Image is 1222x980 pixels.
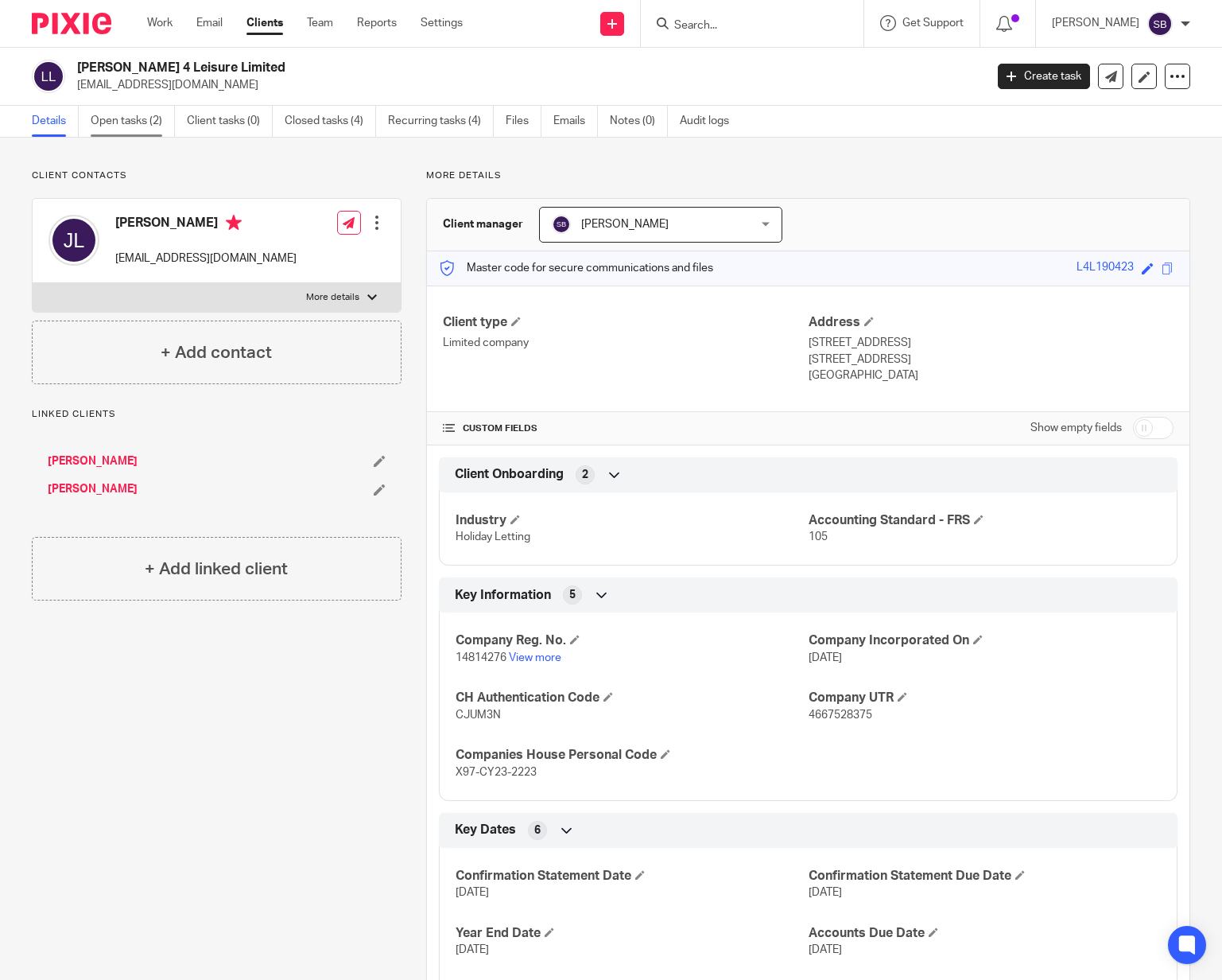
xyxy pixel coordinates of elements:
p: [EMAIL_ADDRESS][DOMAIN_NAME] [77,77,974,93]
h4: Accounting Standard - FRS [809,512,1161,529]
a: Details [32,106,79,137]
p: [EMAIL_ADDRESS][DOMAIN_NAME] [115,251,297,266]
i: Primary [226,215,242,231]
p: More details [426,169,1190,182]
a: Notes (0) [610,106,668,137]
span: 4667528375 [809,710,872,721]
span: [PERSON_NAME] [581,219,669,230]
h4: CH Authentication Code [456,690,808,706]
a: Clients [246,15,283,31]
img: Pixie [32,13,111,34]
label: Show empty fields [1030,420,1122,436]
a: Recurring tasks (4) [388,106,494,137]
a: Files [506,106,541,137]
span: [DATE] [456,887,489,898]
p: [PERSON_NAME] [1052,15,1139,31]
input: Search [673,19,816,33]
span: CJUM3N [456,710,501,721]
a: Email [196,15,223,31]
span: X97-CY23-2223 [456,767,537,778]
h4: Company Incorporated On [809,632,1161,649]
span: Key Dates [455,822,516,838]
a: Emails [553,106,598,137]
span: 105 [809,531,828,542]
h4: Industry [456,512,808,529]
a: Closed tasks (4) [285,106,376,137]
img: svg%3E [48,215,99,266]
a: [PERSON_NAME] [48,453,138,469]
a: Client tasks (0) [187,106,273,137]
a: Settings [421,15,463,31]
span: 6 [534,822,541,838]
span: Holiday Letting [456,531,530,542]
p: Linked clients [32,408,402,421]
a: Audit logs [680,106,741,137]
p: Client contacts [32,169,402,182]
h4: Confirmation Statement Due Date [809,868,1161,885]
p: Master code for secure communications and files [439,260,713,276]
img: svg%3E [32,60,65,93]
span: [DATE] [456,944,489,955]
a: [PERSON_NAME] [48,481,138,497]
p: [STREET_ADDRESS] [809,352,1174,367]
h4: [PERSON_NAME] [115,215,297,235]
span: 14814276 [456,652,506,663]
h2: [PERSON_NAME] 4 Leisure Limited [77,60,794,76]
span: [DATE] [809,887,842,898]
h4: CUSTOM FIELDS [443,422,808,435]
p: Limited company [443,335,808,351]
span: Key Information [455,587,551,604]
h4: Accounts Due Date [809,925,1161,942]
h4: Companies House Personal Code [456,747,808,764]
h4: Company UTR [809,690,1161,706]
a: Open tasks (2) [91,106,175,137]
p: More details [306,291,359,304]
img: svg%3E [1147,11,1173,37]
a: Reports [357,15,397,31]
h4: + Add contact [161,340,272,365]
h4: + Add linked client [145,557,288,581]
a: View more [509,652,561,663]
span: [DATE] [809,652,842,663]
img: svg%3E [552,215,571,234]
p: [GEOGRAPHIC_DATA] [809,367,1174,383]
span: [DATE] [809,944,842,955]
h4: Confirmation Statement Date [456,868,808,885]
h4: Year End Date [456,925,808,942]
h4: Address [809,314,1174,331]
h4: Company Reg. No. [456,632,808,649]
span: 2 [582,467,588,483]
span: Client Onboarding [455,466,564,483]
a: Work [147,15,173,31]
p: [STREET_ADDRESS] [809,335,1174,351]
a: Create task [998,64,1090,89]
a: Team [307,15,333,31]
h3: Client manager [443,216,523,232]
div: L4L190423 [1077,259,1134,278]
span: 5 [569,587,576,603]
span: Get Support [902,17,964,29]
h4: Client type [443,314,808,331]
